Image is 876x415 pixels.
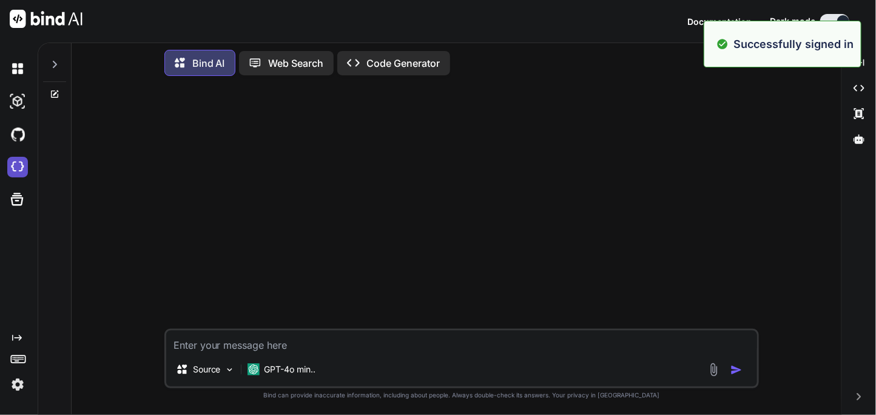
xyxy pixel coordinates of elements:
[770,15,815,27] span: Dark mode
[687,15,752,28] button: Documentation
[7,374,28,395] img: settings
[269,56,324,70] p: Web Search
[164,391,759,400] p: Bind can provide inaccurate information, including about people. Always double-check its answers....
[7,157,28,177] img: cloudideIcon
[707,363,721,377] img: attachment
[7,58,28,79] img: darkChat
[367,56,440,70] p: Code Generator
[192,56,225,70] p: Bind AI
[248,363,260,376] img: GPT-4o mini
[7,124,28,145] img: githubDark
[687,16,752,27] span: Documentation
[716,36,729,52] img: alert
[733,36,854,52] p: Successfully signed in
[264,363,316,376] p: GPT-4o min..
[10,10,83,28] img: Bind AI
[224,365,235,375] img: Pick Models
[730,364,743,376] img: icon
[193,363,221,376] p: Source
[7,91,28,112] img: darkAi-studio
